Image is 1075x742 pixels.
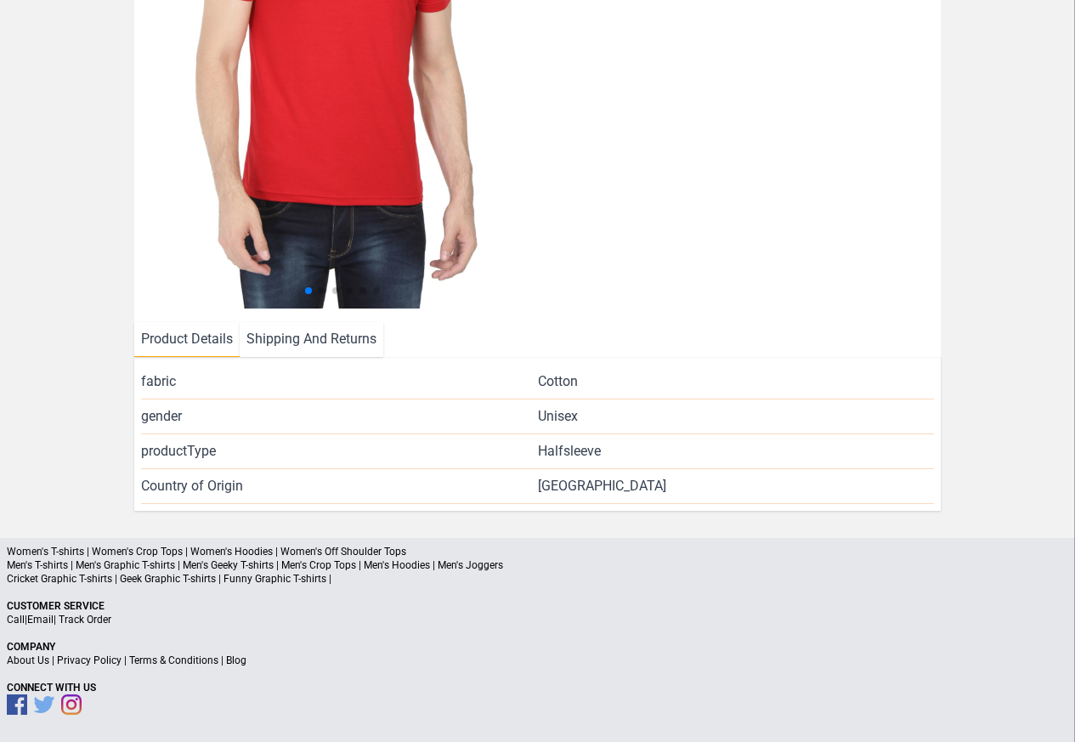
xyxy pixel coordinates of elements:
[134,322,240,357] li: Product Details
[141,476,537,496] span: Country of Origin
[57,654,122,666] a: Privacy Policy
[7,613,1068,626] p: | |
[538,441,601,462] span: Halfsleeve
[538,476,934,496] span: [GEOGRAPHIC_DATA]
[7,545,1068,558] p: Women's T-shirts | Women's Crop Tops | Women's Hoodies | Women's Off Shoulder Tops
[27,614,54,626] a: Email
[538,406,578,427] span: Unisex
[7,614,25,626] a: Call
[538,371,578,392] span: Cotton
[129,654,218,666] a: Terms & Conditions
[7,640,1068,654] p: Company
[141,441,537,462] span: productType
[226,654,246,666] a: Blog
[141,406,537,427] span: gender
[7,681,1068,694] p: Connect With Us
[240,322,383,357] li: Shipping And Returns
[7,654,1068,667] p: | | |
[7,599,1068,613] p: Customer Service
[7,572,1068,586] p: Cricket Graphic T-shirts | Geek Graphic T-shirts | Funny Graphic T-shirts |
[141,371,537,392] span: fabric
[7,558,1068,572] p: Men's T-shirts | Men's Graphic T-shirts | Men's Geeky T-shirts | Men's Crop Tops | Men's Hoodies ...
[59,614,111,626] a: Track Order
[7,654,49,666] a: About Us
